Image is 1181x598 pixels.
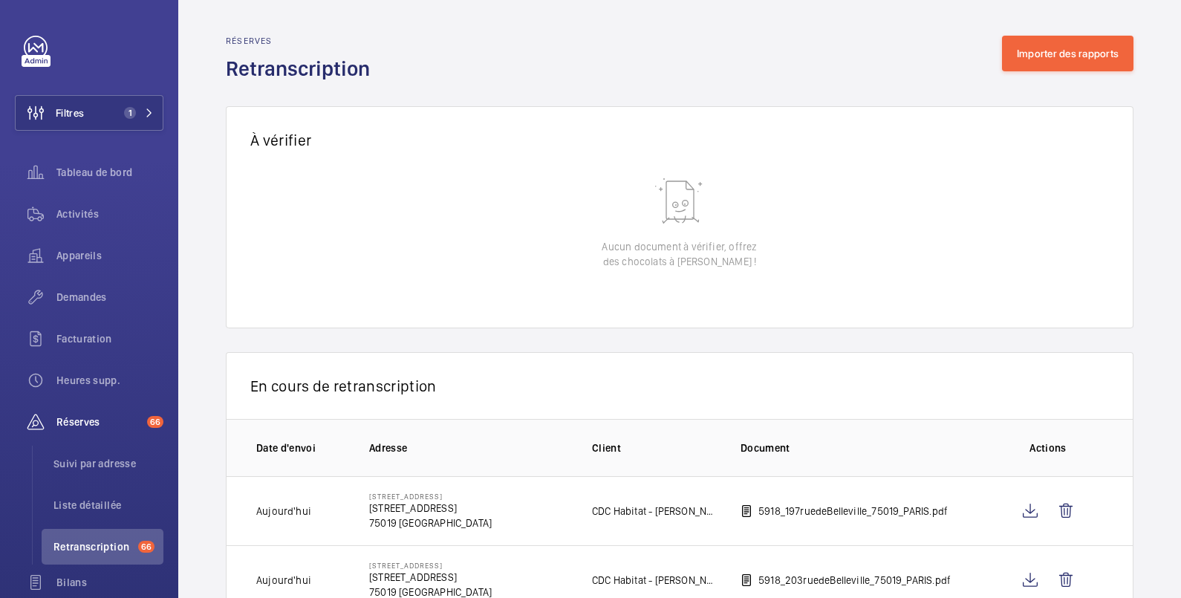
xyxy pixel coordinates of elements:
span: Retranscription [53,539,132,554]
p: 75019 [GEOGRAPHIC_DATA] [369,516,492,530]
span: Réserves [56,415,141,429]
span: Facturation [56,331,163,346]
h1: Retranscription [226,55,379,82]
span: Filtres [56,105,84,120]
p: Adresse [369,441,568,455]
p: Client [592,441,717,455]
span: Appareils [56,248,163,263]
span: Demandes [56,290,163,305]
p: 5918_197ruedeBelleville_75019_PARIS.pdf [758,504,948,519]
button: Importer des rapports [1002,36,1133,71]
span: Liste détaillée [53,498,163,513]
button: Filtres1 [15,95,163,131]
p: CDC Habitat - [PERSON_NAME] [592,573,717,588]
p: Document [741,441,969,455]
div: En cours de retranscription [226,352,1133,419]
p: CDC Habitat - [PERSON_NAME] [592,504,717,519]
p: Aucun document à vérifier, offrez des chocolats à [PERSON_NAME] ! [602,239,757,269]
p: [STREET_ADDRESS] [369,561,492,570]
p: Aujourd'hui [256,504,311,519]
h2: Réserves [226,36,379,46]
span: 66 [147,416,163,428]
span: Tableau de bord [56,165,163,180]
span: 1 [124,107,136,119]
span: 66 [138,541,154,553]
span: Bilans [56,575,163,590]
p: Aujourd'hui [256,573,311,588]
p: [STREET_ADDRESS] [369,570,492,585]
span: Suivi par adresse [53,456,163,471]
span: Heures supp. [56,373,163,388]
p: 5918_203ruedeBelleville_75019_PARIS.pdf [758,573,951,588]
p: Date d'envoi [256,441,345,455]
span: Activités [56,207,163,221]
p: Actions [993,441,1103,455]
p: [STREET_ADDRESS] [369,501,492,516]
p: [STREET_ADDRESS] [369,492,492,501]
span: À vérifier [250,131,311,149]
